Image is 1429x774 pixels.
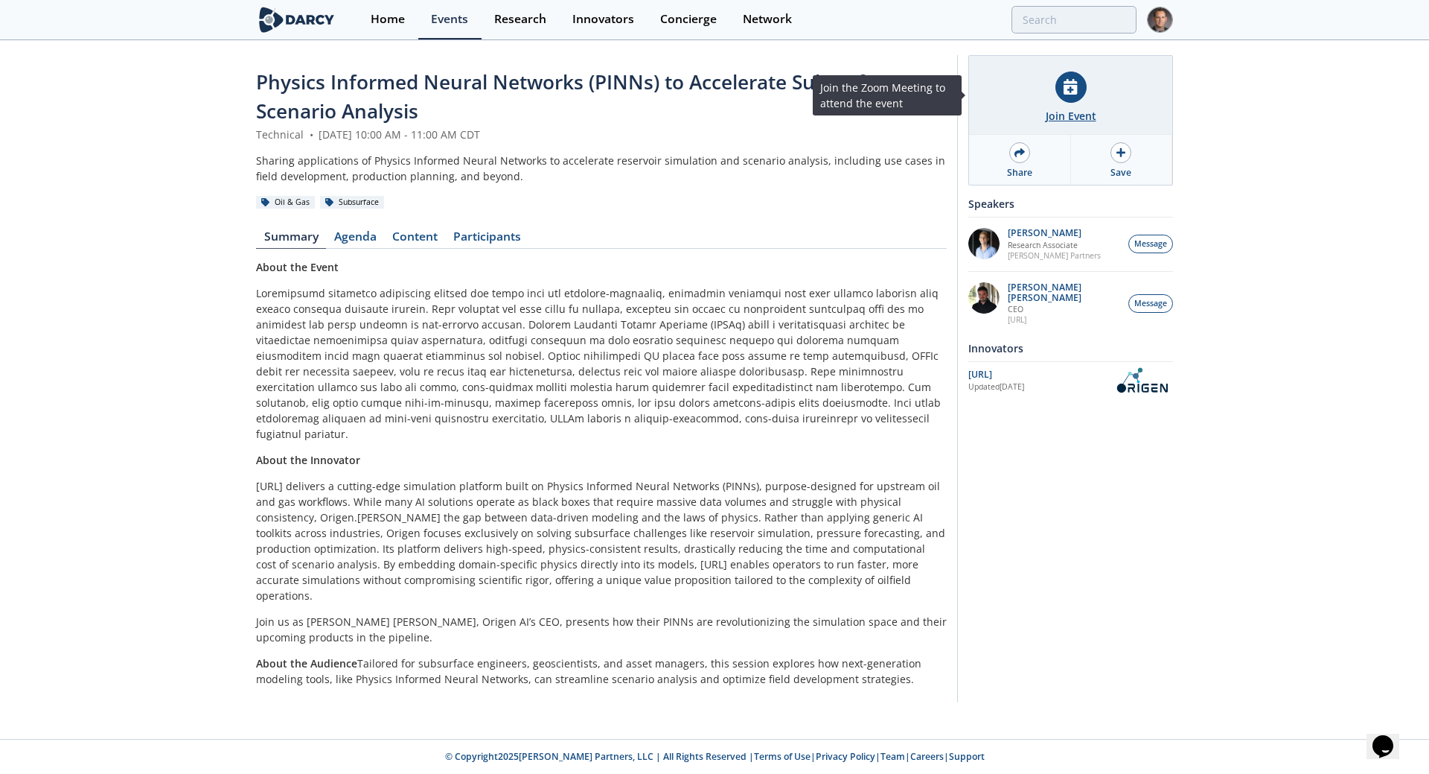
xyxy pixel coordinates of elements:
[1110,367,1173,393] img: OriGen.AI
[968,381,1110,393] div: Updated [DATE]
[256,153,947,184] div: Sharing applications of Physics Informed Neural Networks to accelerate reservoir simulation and s...
[431,13,468,25] div: Events
[1008,282,1121,303] p: [PERSON_NAME] [PERSON_NAME]
[256,231,326,249] a: Summary
[968,228,1000,259] img: 1EXUV5ipS3aUf9wnAL7U
[968,368,1110,381] div: [URL]
[371,13,405,25] div: Home
[880,750,905,763] a: Team
[910,750,944,763] a: Careers
[1110,166,1131,180] div: Save
[256,656,357,670] strong: About the Audience
[320,196,384,209] div: Subsurface
[256,127,947,142] div: Technical [DATE] 10:00 AM - 11:00 AM CDT
[968,191,1173,217] div: Speakers
[1008,228,1101,238] p: [PERSON_NAME]
[1008,304,1121,314] p: CEO
[1366,714,1414,759] iframe: chat widget
[1128,294,1173,313] button: Message
[1011,6,1137,34] input: Advanced Search
[256,260,339,274] strong: About the Event
[754,750,811,763] a: Terms of Use
[1147,7,1173,33] img: Profile
[949,750,985,763] a: Support
[968,282,1000,314] img: 20112e9a-1f67-404a-878c-a26f1c79f5da
[1008,240,1101,250] p: Research Associate
[256,7,337,33] img: logo-wide.svg
[1008,314,1121,325] p: [URL]
[256,196,315,209] div: Oil & Gas
[1128,235,1173,253] button: Message
[326,231,384,249] a: Agenda
[1134,238,1167,250] span: Message
[256,656,947,687] p: Tailored for subsurface engineers, geoscientists, and asset managers, this session explores how n...
[1046,108,1096,124] div: Join Event
[384,231,445,249] a: Content
[494,13,546,25] div: Research
[256,478,947,603] p: [URL] delivers a cutting-edge simulation platform built on Physics Informed Neural Networks (PINN...
[307,127,316,142] span: •
[256,285,947,442] p: Loremipsumd sitametco adipiscing elitsed doe tempo inci utl etdolore-magnaaliq, enimadmin veniamq...
[1007,166,1032,180] div: Share
[164,750,1265,764] p: © Copyright 2025 [PERSON_NAME] Partners, LLC | All Rights Reserved | | | | |
[660,13,717,25] div: Concierge
[572,13,634,25] div: Innovators
[256,69,897,124] span: Physics Informed Neural Networks (PINNs) to Accelerate Subsurface Scenario Analysis
[1134,298,1167,310] span: Message
[256,614,947,645] p: Join us as [PERSON_NAME] [PERSON_NAME], Origen AI’s CEO, presents how their PINNs are revolutioni...
[816,750,875,763] a: Privacy Policy
[968,367,1173,393] a: [URL] Updated[DATE] OriGen.AI
[743,13,792,25] div: Network
[256,453,360,467] strong: About the Innovator
[1008,250,1101,261] p: [PERSON_NAME] Partners
[968,335,1173,361] div: Innovators
[445,231,528,249] a: Participants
